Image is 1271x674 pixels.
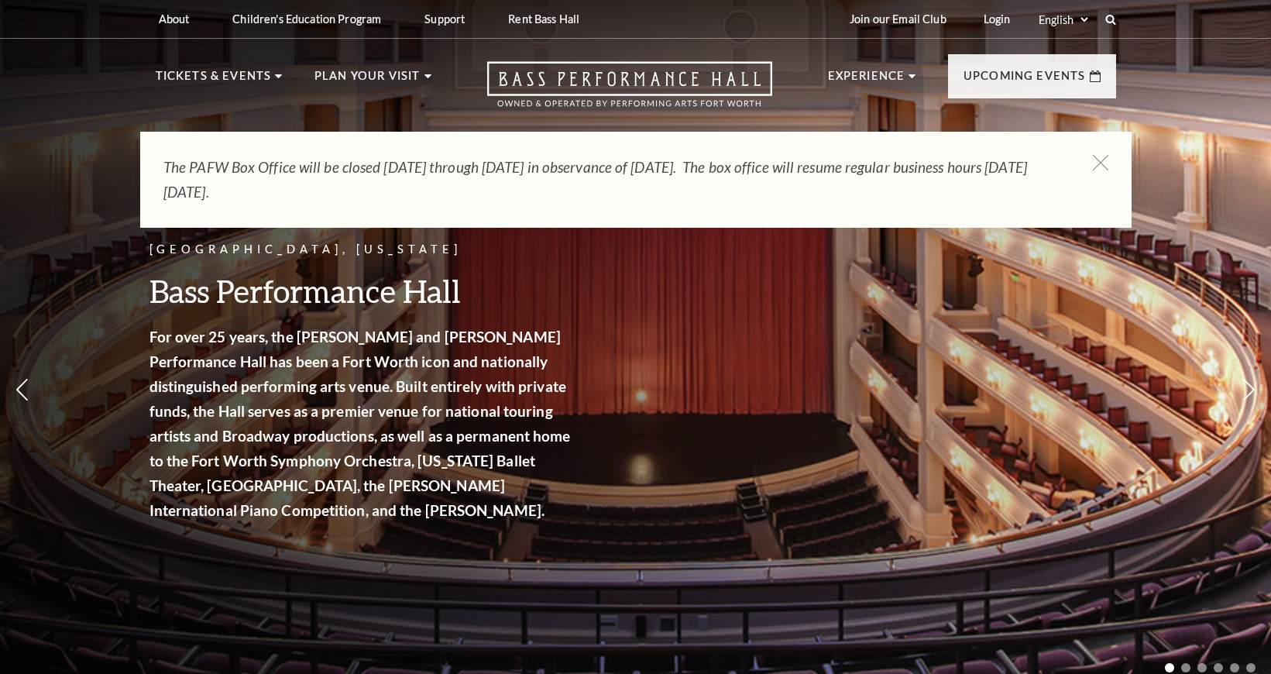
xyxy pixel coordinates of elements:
em: The PAFW Box Office will be closed [DATE] through [DATE] in observance of [DATE]. The box office ... [163,158,1027,201]
p: Upcoming Events [964,67,1086,95]
select: Select: [1036,12,1091,27]
p: Rent Bass Hall [508,12,579,26]
p: [GEOGRAPHIC_DATA], [US_STATE] [149,240,575,260]
p: Tickets & Events [156,67,272,95]
h3: Bass Performance Hall [149,271,575,311]
p: About [159,12,190,26]
p: Children's Education Program [232,12,381,26]
p: Experience [828,67,905,95]
p: Plan Your Visit [314,67,421,95]
p: Support [424,12,465,26]
strong: For over 25 years, the [PERSON_NAME] and [PERSON_NAME] Performance Hall has been a Fort Worth ico... [149,328,571,519]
